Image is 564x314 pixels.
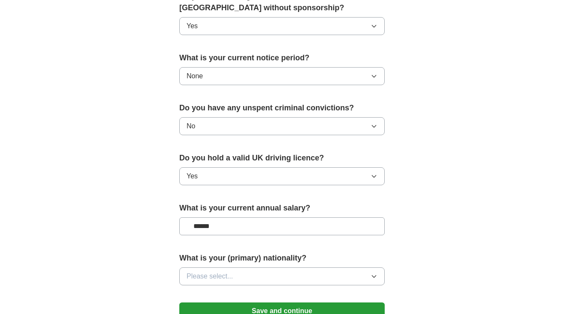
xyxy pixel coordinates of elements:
button: Please select... [179,267,385,285]
button: None [179,67,385,85]
span: Yes [187,21,198,31]
label: What is your current annual salary? [179,202,385,214]
span: None [187,71,203,81]
label: Do you have any unspent criminal convictions? [179,102,385,114]
label: What is your current notice period? [179,52,385,64]
button: Yes [179,17,385,35]
span: No [187,121,195,131]
button: No [179,117,385,135]
span: Please select... [187,271,233,281]
span: Yes [187,171,198,181]
label: Do you hold a valid UK driving licence? [179,152,385,164]
button: Yes [179,167,385,185]
label: What is your (primary) nationality? [179,252,385,264]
